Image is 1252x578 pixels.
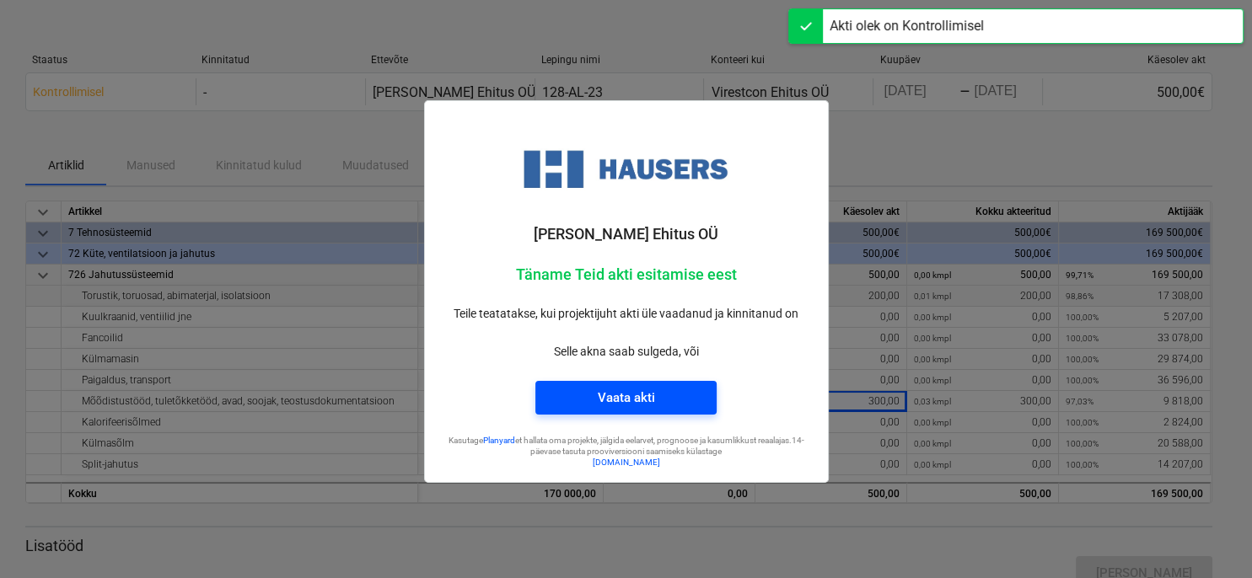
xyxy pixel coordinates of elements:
p: Teile teatatakse, kui projektijuht akti üle vaadanud ja kinnitanud on [438,305,814,323]
div: Vaata akti [598,387,655,409]
a: [DOMAIN_NAME] [593,458,660,467]
p: Kasutage et hallata oma projekte, jälgida eelarvet, prognoose ja kasumlikkust reaalajas. 14-päeva... [438,435,814,458]
p: Selle akna saab sulgeda, või [438,343,814,361]
div: Akti olek on Kontrollimisel [830,16,984,36]
p: [PERSON_NAME] Ehitus OÜ [438,224,814,244]
p: Täname Teid akti esitamise eest [438,265,814,285]
a: Planyard [483,436,515,445]
button: Vaata akti [535,381,717,415]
